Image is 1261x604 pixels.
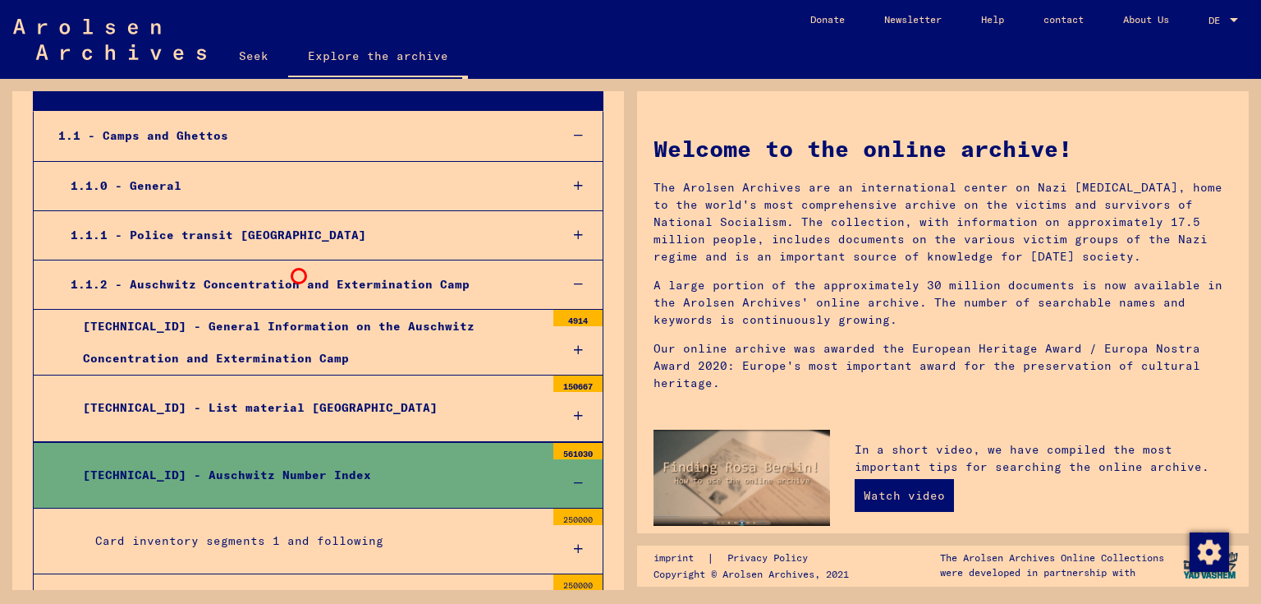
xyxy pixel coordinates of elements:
font: In a short video, we have compiled the most important tips for searching the online archive. [855,442,1209,474]
font: About Us [1123,13,1169,25]
font: Copyright © Arolsen Archives, 2021 [653,568,849,580]
a: Watch video [855,479,954,512]
img: Change consent [1190,533,1229,572]
font: 561030 [563,449,593,459]
font: Welcome to the online archive! [653,134,1072,163]
font: 4914 [568,316,588,326]
font: Explore the archive [308,48,448,63]
font: 1.1 - Camps and Ghettos [58,128,228,143]
font: [TECHNICAL_ID] - General Information on the Auschwitz Concentration and Extermination Camp [83,319,475,366]
font: [TECHNICAL_ID] - Auschwitz Number Index [83,468,371,482]
font: Newsletter [884,13,942,25]
img: yv_logo.png [1180,545,1241,586]
font: | [707,551,714,565]
font: A large portion of the approximately 30 million documents is now available in the Arolsen Archive... [653,278,1222,327]
font: Privacy Policy [727,551,808,564]
font: Our online archive was awarded the European Heritage Award / Europa Nostra Award 2020: Europe's m... [653,341,1200,390]
a: Explore the archive [288,36,468,79]
font: The Arolsen Archives are an international center on Nazi [MEDICAL_DATA], home to the world's most... [653,180,1222,264]
font: 250000 [563,580,593,591]
a: Seek [219,36,288,76]
img: Arolsen_neg.svg [13,19,206,60]
font: 1.1.2 - Auschwitz Concentration and Extermination Camp [71,277,470,292]
font: Card inventory segments 1 and following [95,533,383,548]
font: contact [1043,13,1084,25]
font: imprint [653,551,694,564]
font: 1.1.1 - Police transit [GEOGRAPHIC_DATA] [71,228,366,242]
font: 250000 [563,514,593,525]
font: were developed in partnership with [940,566,1135,579]
font: [TECHNICAL_ID] - List material [GEOGRAPHIC_DATA] [83,400,438,415]
a: imprint [653,550,707,567]
img: video.jpg [653,430,830,526]
font: 1.1.0 - General [71,178,181,193]
font: Watch video [864,488,945,503]
font: DE [1208,14,1220,26]
font: The Arolsen Archives Online Collections [940,551,1164,564]
font: Help [981,13,1004,25]
font: Seek [239,48,268,63]
a: Privacy Policy [714,550,828,567]
font: Donate [810,13,845,25]
font: 150667 [563,381,593,392]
